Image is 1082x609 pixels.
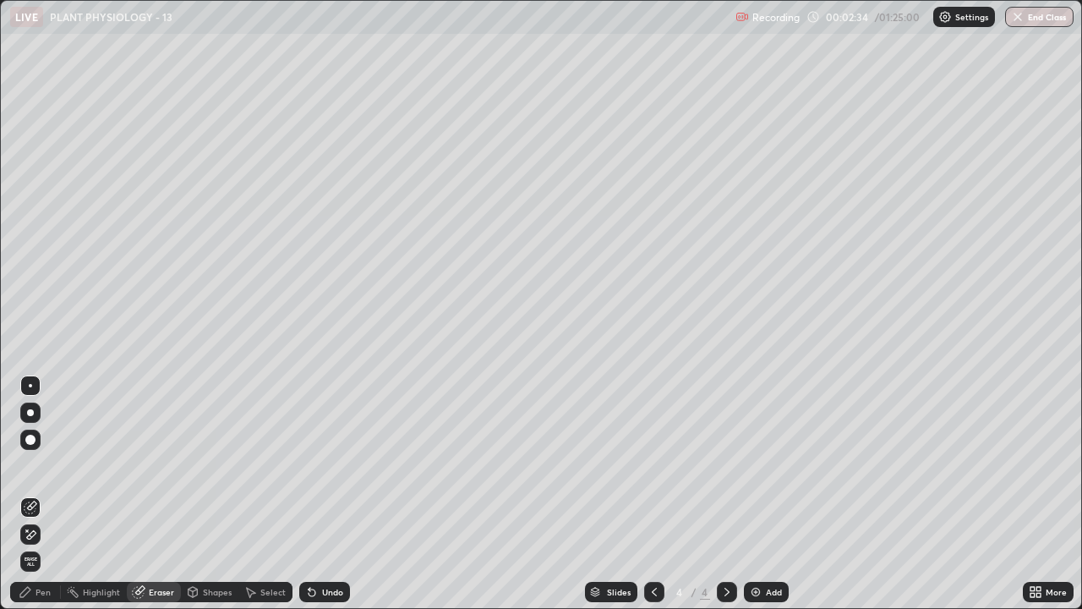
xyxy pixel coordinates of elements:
div: Shapes [203,588,232,596]
span: Erase all [21,557,40,567]
img: end-class-cross [1011,10,1025,24]
p: Settings [955,13,988,21]
div: Select [260,588,286,596]
div: Eraser [149,588,174,596]
div: Pen [36,588,51,596]
div: / [691,587,697,597]
p: LIVE [15,10,38,24]
img: class-settings-icons [938,10,952,24]
img: add-slide-button [749,585,762,599]
img: recording.375f2c34.svg [735,10,749,24]
p: Recording [752,11,800,24]
div: Add [766,588,782,596]
div: Undo [322,588,343,596]
p: PLANT PHYSIOLOGY - 13 [50,10,172,24]
div: Slides [607,588,631,596]
div: 4 [700,584,710,600]
button: End Class [1005,7,1074,27]
div: Highlight [83,588,120,596]
div: 4 [671,587,688,597]
div: More [1046,588,1067,596]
